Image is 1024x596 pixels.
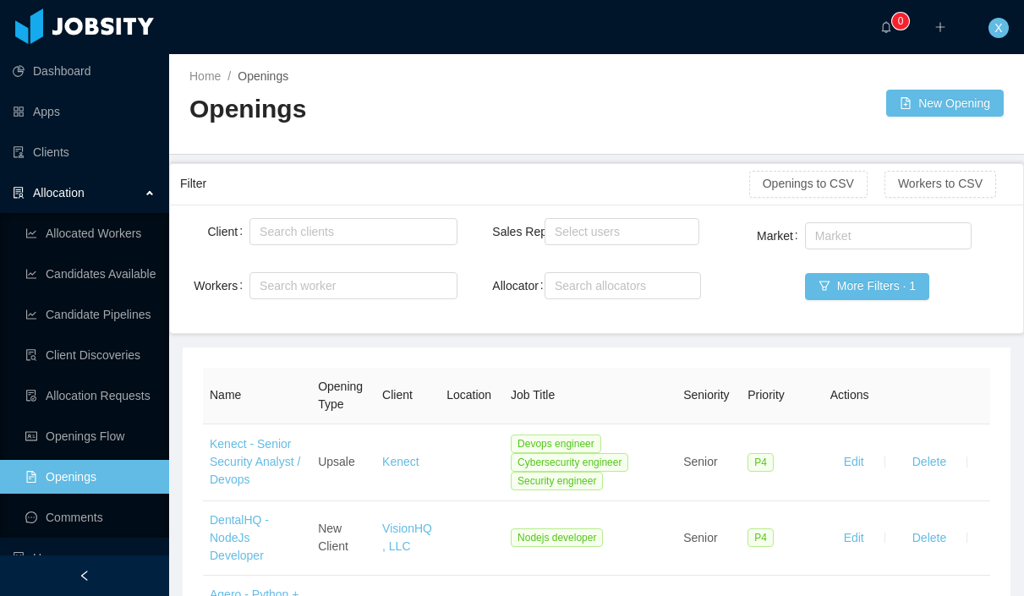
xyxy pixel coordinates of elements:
[13,54,156,88] a: icon: pie-chartDashboard
[311,501,375,576] td: New Client
[25,298,156,331] a: icon: line-chartCandidate Pipelines
[318,380,363,411] span: Opening Type
[810,226,819,246] input: Market
[550,221,559,242] input: Sales Rep
[227,69,231,83] span: /
[255,221,264,242] input: Client
[899,524,960,551] button: Delete
[676,501,741,576] td: Senior
[25,216,156,250] a: icon: line-chartAllocated Workers
[555,223,682,240] div: Select users
[805,273,929,300] button: icon: filterMore Filters · 1
[238,69,288,83] span: Openings
[260,277,432,294] div: Search worker
[25,379,156,413] a: icon: file-doneAllocation Requests
[210,437,300,486] a: Kenect - Senior Security Analyst / Devops
[210,388,241,402] span: Name
[25,500,156,534] a: icon: messageComments
[511,435,601,453] span: Devops engineer
[311,424,375,501] td: Upsale
[492,225,558,238] label: Sales Rep
[13,135,156,169] a: icon: auditClients
[815,227,954,244] div: Market
[25,338,156,372] a: icon: file-searchClient Discoveries
[747,453,774,472] span: P4
[33,186,85,200] span: Allocation
[830,388,869,402] span: Actions
[511,388,555,402] span: Job Title
[13,95,156,128] a: icon: appstoreApps
[207,225,249,238] label: Client
[13,187,25,199] i: icon: solution
[446,388,491,402] span: Location
[884,171,996,198] button: Workers to CSV
[892,13,909,30] sup: 0
[189,69,221,83] a: Home
[189,92,597,127] h2: Openings
[25,257,156,291] a: icon: line-chartCandidates Available
[550,276,559,296] input: Allocator
[260,223,440,240] div: Search clients
[886,90,1004,117] button: icon: file-addNew Opening
[194,279,249,293] label: Workers
[382,522,432,553] a: VisionHQ, LLC
[511,472,603,490] span: Security engineer
[899,449,960,476] button: Delete
[934,21,946,33] i: icon: plus
[747,388,785,402] span: Priority
[749,171,868,198] button: Openings to CSV
[830,449,878,476] button: Edit
[676,424,741,501] td: Senior
[255,276,264,296] input: Workers
[25,419,156,453] a: icon: idcardOpenings Flow
[757,229,805,243] label: Market
[830,524,878,551] button: Edit
[13,541,156,575] a: icon: robotUsers
[382,388,413,402] span: Client
[683,388,729,402] span: Seniority
[511,528,603,547] span: Nodejs developer
[747,528,774,547] span: P4
[210,513,269,562] a: DentalHQ - NodeJs Developer
[382,455,419,468] a: Kenect
[880,21,892,33] i: icon: bell
[180,168,749,200] div: Filter
[511,453,628,472] span: Cybersecurity engineer
[25,460,156,494] a: icon: file-textOpenings
[994,18,1002,38] span: X
[555,277,683,294] div: Search allocators
[492,279,550,293] label: Allocator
